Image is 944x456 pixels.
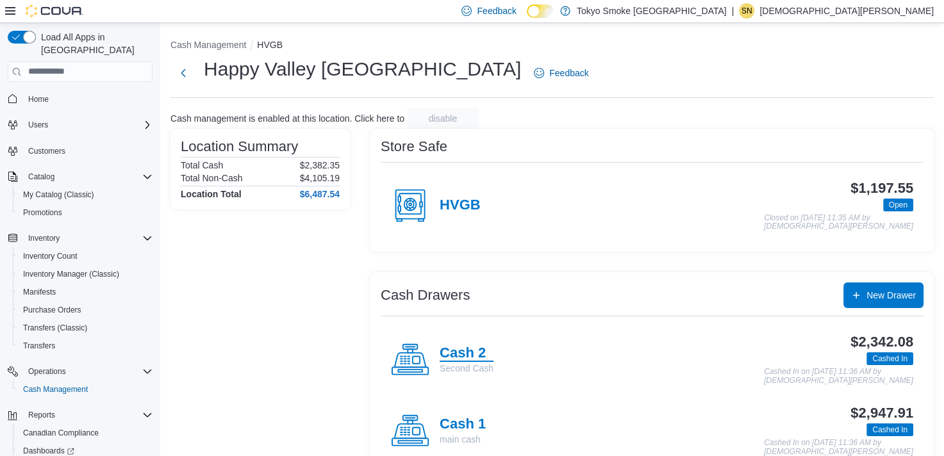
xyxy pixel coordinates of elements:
h3: Store Safe [381,139,447,154]
button: Operations [3,362,158,380]
a: Promotions [18,205,67,220]
a: Purchase Orders [18,302,87,318]
button: Transfers (Classic) [13,319,158,337]
button: Users [23,117,53,133]
span: Manifests [23,287,56,297]
p: | [732,3,734,19]
p: Tokyo Smoke [GEOGRAPHIC_DATA] [577,3,727,19]
button: disable [407,108,479,129]
p: Cash management is enabled at this location. Click here to [170,113,404,124]
span: Transfers (Classic) [23,323,87,333]
h4: Cash 2 [440,345,493,362]
span: Reports [28,410,55,420]
a: Customers [23,143,70,159]
h4: HVGB [440,197,481,214]
a: Cash Management [18,382,93,397]
span: Open [889,199,907,211]
span: Promotions [23,208,62,218]
button: Inventory Count [13,247,158,265]
h1: Happy Valley [GEOGRAPHIC_DATA] [204,56,521,82]
span: Customers [28,146,65,156]
span: Cashed In [866,423,913,436]
button: Transfers [13,337,158,355]
button: New Drawer [843,282,923,308]
span: Users [23,117,153,133]
p: $2,382.35 [300,160,340,170]
button: Inventory [23,231,65,246]
span: Inventory Count [18,248,153,264]
button: Next [170,60,196,86]
button: Inventory Manager (Classic) [13,265,158,283]
span: Transfers [18,338,153,354]
button: My Catalog (Classic) [13,186,158,204]
a: Transfers [18,338,60,354]
h4: $6,487.54 [300,189,340,199]
span: Customers [23,143,153,159]
p: Cashed In on [DATE] 11:36 AM by [DEMOGRAPHIC_DATA][PERSON_NAME] [764,368,913,385]
span: Inventory [23,231,153,246]
button: Canadian Compliance [13,424,158,442]
button: Home [3,90,158,108]
span: Canadian Compliance [23,428,99,438]
input: Dark Mode [527,4,554,18]
p: $4,105.19 [300,173,340,183]
span: Inventory Manager (Classic) [23,269,119,279]
button: Catalog [3,168,158,186]
span: disable [429,112,457,125]
span: Inventory Count [23,251,78,261]
p: Second Cash [440,362,493,375]
button: Inventory [3,229,158,247]
button: Manifests [13,283,158,301]
button: Catalog [23,169,60,184]
a: Inventory Count [18,248,83,264]
span: My Catalog (Classic) [18,187,153,202]
img: Cova [26,4,83,17]
h3: Cash Drawers [381,288,470,303]
span: Operations [28,366,66,377]
button: Operations [23,364,71,379]
span: Catalog [23,169,153,184]
a: Inventory Manager (Classic) [18,266,124,282]
a: Home [23,92,54,107]
button: Customers [3,142,158,160]
button: Cash Management [170,40,246,50]
a: Feedback [529,60,593,86]
span: Cash Management [18,382,153,397]
a: Canadian Compliance [18,425,104,441]
span: Reports [23,407,153,423]
p: Closed on [DATE] 11:35 AM by [DEMOGRAPHIC_DATA][PERSON_NAME] [764,214,913,231]
a: Manifests [18,284,61,300]
button: Promotions [13,204,158,222]
button: Purchase Orders [13,301,158,319]
span: Canadian Compliance [18,425,153,441]
div: Shiran Norbert [739,3,754,19]
h3: Location Summary [181,139,298,154]
span: Cashed In [866,352,913,365]
span: Transfers [23,341,55,351]
span: Users [28,120,48,130]
button: Users [3,116,158,134]
h4: Cash 1 [440,416,486,433]
button: Cash Management [13,380,158,398]
nav: An example of EuiBreadcrumbs [170,38,934,54]
span: New Drawer [866,289,916,302]
span: Cashed In [872,353,907,364]
span: Feedback [477,4,516,17]
button: HVGB [257,40,283,50]
h3: $2,342.08 [850,334,913,350]
span: Purchase Orders [18,302,153,318]
span: Operations [23,364,153,379]
span: Purchase Orders [23,305,81,315]
span: Cashed In [872,424,907,436]
span: Open [883,199,913,211]
h6: Total Cash [181,160,223,170]
h3: $1,197.55 [850,181,913,196]
span: SN [741,3,752,19]
p: [DEMOGRAPHIC_DATA][PERSON_NAME] [759,3,934,19]
p: Cashed In on [DATE] 11:36 AM by [DEMOGRAPHIC_DATA][PERSON_NAME] [764,439,913,456]
span: My Catalog (Classic) [23,190,94,200]
span: Dashboards [23,446,74,456]
span: Transfers (Classic) [18,320,153,336]
h4: Location Total [181,189,242,199]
